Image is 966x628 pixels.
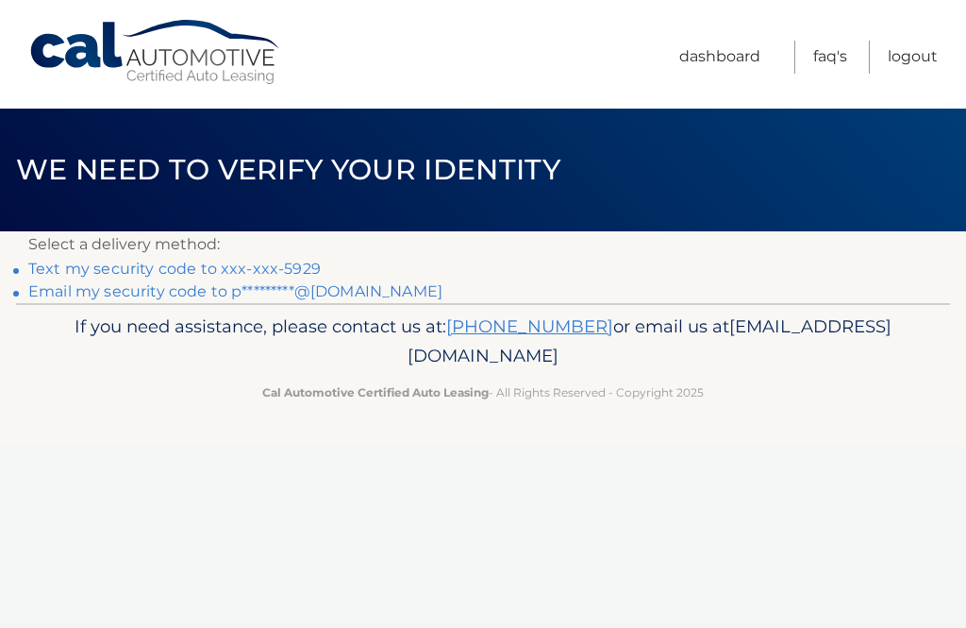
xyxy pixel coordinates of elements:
a: Text my security code to xxx-xxx-5929 [28,260,321,278]
a: [PHONE_NUMBER] [446,315,613,337]
a: Dashboard [679,41,760,74]
strong: Cal Automotive Certified Auto Leasing [262,385,489,399]
p: Select a delivery method: [28,231,938,258]
p: If you need assistance, please contact us at: or email us at [44,312,922,372]
a: Logout [888,41,938,74]
a: Email my security code to p*********@[DOMAIN_NAME] [28,282,442,300]
p: - All Rights Reserved - Copyright 2025 [44,382,922,402]
a: FAQ's [813,41,847,74]
a: Cal Automotive [28,19,283,86]
span: We need to verify your identity [16,152,560,187]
